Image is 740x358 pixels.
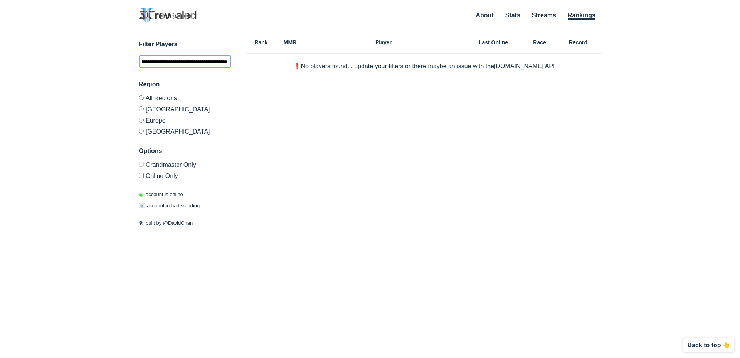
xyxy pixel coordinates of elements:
[139,126,231,135] label: [GEOGRAPHIC_DATA]
[139,129,144,134] input: [GEOGRAPHIC_DATA]
[139,192,143,197] span: ◉
[139,203,145,208] span: ☠️
[139,95,144,100] input: All Regions
[494,63,555,69] a: [DOMAIN_NAME] API
[139,170,231,179] label: Only show accounts currently laddering
[555,40,601,45] h6: Record
[532,12,556,18] a: Streams
[139,114,231,126] label: Europe
[139,162,231,170] label: Only Show accounts currently in Grandmaster
[139,106,144,111] input: [GEOGRAPHIC_DATA]
[139,103,231,114] label: [GEOGRAPHIC_DATA]
[139,118,144,123] input: Europe
[139,173,144,178] input: Online Only
[168,220,193,226] a: DavidChan
[687,342,730,348] p: Back to top 👆
[139,191,183,198] p: account is online
[139,220,144,226] span: 🛠
[139,80,231,89] h3: Region
[139,95,231,103] label: All Regions
[462,40,524,45] h6: Last Online
[304,40,462,45] h6: Player
[524,40,555,45] h6: Race
[293,63,555,69] p: ❗️No players found... update your filters or there maybe an issue with the
[139,146,231,156] h3: Options
[139,40,231,49] h3: Filter Players
[139,162,144,167] input: Grandmaster Only
[476,12,494,18] a: About
[139,8,197,23] img: SC2 Revealed
[139,202,200,210] p: account in bad standing
[568,12,595,20] a: Rankings
[505,12,520,18] a: Stats
[276,40,304,45] h6: MMR
[139,219,231,227] p: built by @
[247,40,276,45] h6: Rank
